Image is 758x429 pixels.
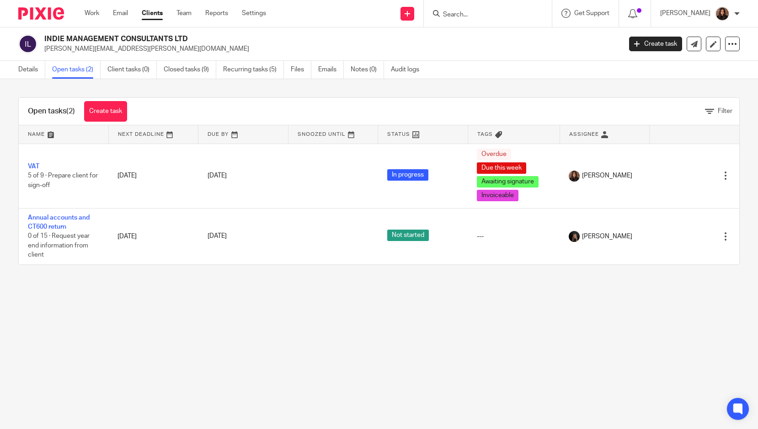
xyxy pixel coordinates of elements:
span: Due this week [477,162,526,174]
h2: INDIE MANAGEMENT CONSULTANTS LTD [44,34,501,44]
a: Audit logs [391,61,426,79]
a: Create task [84,101,127,122]
span: Overdue [477,149,511,160]
a: Emails [318,61,344,79]
a: Annual accounts and CT600 return [28,214,90,230]
a: Details [18,61,45,79]
img: 455A9867.jpg [569,231,580,242]
a: Team [176,9,192,18]
p: [PERSON_NAME] [660,9,710,18]
a: Notes (0) [351,61,384,79]
h1: Open tasks [28,107,75,116]
span: Status [387,132,410,137]
input: Search [442,11,524,19]
span: (2) [66,107,75,115]
a: Create task [629,37,682,51]
span: Awaiting signature [477,176,539,188]
span: [PERSON_NAME] [582,232,632,241]
span: Get Support [574,10,609,16]
span: [DATE] [208,172,227,179]
a: Settings [242,9,266,18]
span: 0 of 15 · Request year end information from client [28,233,90,258]
a: Email [113,9,128,18]
img: Headshot.jpg [715,6,730,21]
a: Work [85,9,99,18]
a: VAT [28,163,39,170]
img: Headshot.jpg [569,171,580,182]
a: Files [291,61,311,79]
div: --- [477,232,550,241]
span: Filter [718,108,732,114]
a: Reports [205,9,228,18]
img: svg%3E [18,34,37,54]
span: [DATE] [208,233,227,240]
td: [DATE] [108,208,198,264]
td: [DATE] [108,144,198,208]
a: Closed tasks (9) [164,61,216,79]
p: [PERSON_NAME][EMAIL_ADDRESS][PERSON_NAME][DOMAIN_NAME] [44,44,615,54]
span: Not started [387,230,429,241]
span: In progress [387,169,428,181]
a: Recurring tasks (5) [223,61,284,79]
a: Client tasks (0) [107,61,157,79]
span: Tags [477,132,493,137]
img: Pixie [18,7,64,20]
a: Clients [142,9,163,18]
span: [PERSON_NAME] [582,171,632,180]
a: Open tasks (2) [52,61,101,79]
span: Invoiceable [477,190,518,201]
span: 5 of 9 · Prepare client for sign-off [28,172,98,188]
span: Snoozed Until [298,132,346,137]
